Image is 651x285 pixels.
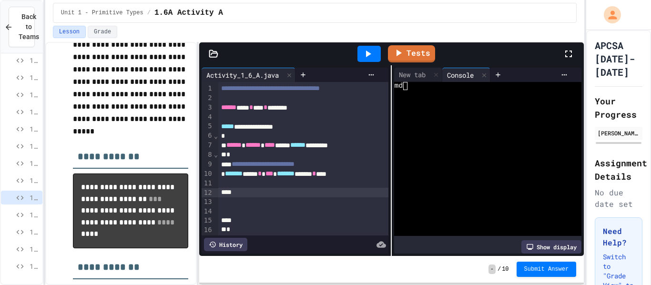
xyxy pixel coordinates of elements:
[30,124,39,134] span: 1.5B Activity B
[147,9,151,17] span: /
[594,4,623,26] div: My Account
[603,225,634,248] h3: Need Help?
[30,175,39,185] span: 1.6 Lesson - Numeric Casts
[598,129,640,137] div: [PERSON_NAME]
[53,26,86,38] button: Lesson
[9,7,35,47] button: Back to Teams
[595,187,642,210] div: No due date set
[30,90,39,100] span: 1.5 NEW Modular Division
[595,39,642,79] h1: APCSA [DATE]-[DATE]
[595,156,642,183] h2: Assignment Details
[30,244,39,254] span: 1.6D Activity D
[61,9,143,17] span: Unit 1 - Primitive Types
[30,227,39,237] span: 1.6C Activity C
[30,72,39,82] span: 1.4C Activity C
[30,210,39,220] span: 1.6B Activity B
[30,141,39,151] span: 1.5C Activity C
[30,158,39,168] span: 1.5D Activity D
[19,12,39,42] span: Back to Teams
[154,7,223,19] span: 1.6A Activity A
[30,55,39,65] span: 1.4B Activity B
[30,193,39,203] span: 1.6A Activity A
[30,261,39,271] span: 1.7 Lesson - API, Packages, and Classes
[88,26,117,38] button: Grade
[30,107,39,117] span: 1.5A Activity A
[595,94,642,121] h2: Your Progress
